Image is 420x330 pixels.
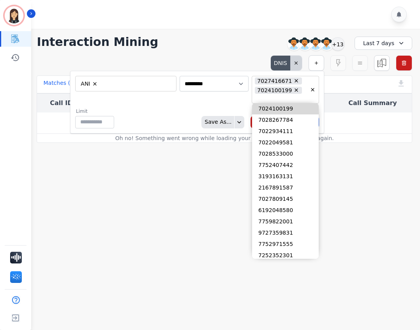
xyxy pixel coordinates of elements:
li: 6192048580 [252,205,319,216]
li: 7759822001 [252,216,319,227]
button: Remove 7027416671 [293,78,299,84]
div: Oh no! Something went wrong while loading your interactions, please try again. [37,134,411,142]
li: 2167891587 [252,182,319,193]
button: Remove all [310,87,316,93]
li: 7022049581 [252,137,319,148]
li: 3193163131 [252,171,319,182]
li: 9727359831 [252,227,319,239]
button: Remove 7024100199 [293,87,299,93]
li: 7022934111 [252,126,319,137]
ul: selected options [254,76,308,103]
button: Call Summary [348,98,397,108]
button: Call ID [50,98,72,108]
div: DNIS [271,56,290,70]
div: Save As... [201,116,231,128]
li: 7252352301 [252,250,319,261]
div: Last 7 days [355,37,412,50]
li: 7027416671 [255,77,302,85]
ul: selected options [77,79,171,88]
div: Matches ( 673 ) [43,79,83,90]
li: ANI [78,80,101,88]
img: Bordered avatar [5,6,23,25]
button: Delete [251,116,281,128]
li: 7752971555 [252,239,319,250]
li: 7027809145 [252,193,319,205]
li: 7752407442 [252,160,319,171]
div: +13 [331,37,344,51]
label: Limit [76,108,114,114]
li: 7028267784 [252,114,319,126]
li: 7028533000 [252,148,319,160]
li: 7024100199 [255,87,302,94]
li: 7024100199 [252,103,319,114]
h1: Interaction Mining [37,35,158,49]
button: Remove ANI [92,81,98,87]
